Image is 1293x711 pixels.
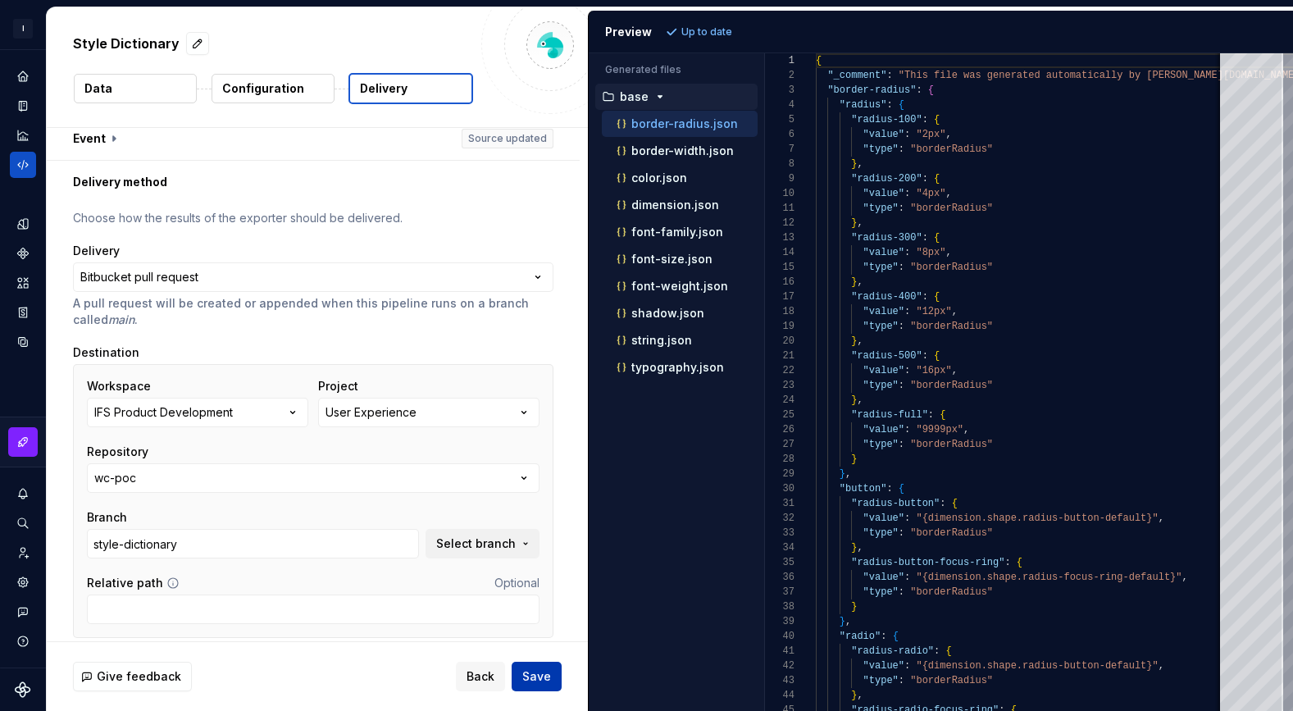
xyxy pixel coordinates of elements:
span: : [899,527,904,539]
div: 13 [765,230,794,245]
a: Analytics [10,122,36,148]
span: "value" [863,424,904,435]
span: "{dimension.shape.radius-button-default}" [916,660,1158,672]
span: "type" [863,262,898,273]
span: : [899,675,904,686]
div: Preview [605,24,652,40]
label: Destination [73,344,139,361]
span: : [899,203,904,214]
button: User Experience [318,398,540,427]
label: Relative path [87,575,163,591]
span: } [851,158,857,170]
span: "value" [863,513,904,524]
span: "radius-button" [851,498,940,509]
span: } [851,276,857,288]
span: , [857,394,863,406]
div: 36 [765,570,794,585]
span: , [845,468,851,480]
span: , [963,424,969,435]
div: 11 [765,201,794,216]
span: , [857,217,863,229]
p: Generated files [605,63,748,76]
div: 21 [765,349,794,363]
span: : [899,586,904,598]
div: 16 [765,275,794,289]
button: Configuration [212,74,335,103]
p: typography.json [631,361,724,374]
span: { [934,291,940,303]
span: , [857,335,863,347]
div: 18 [765,304,794,319]
span: : [904,129,910,140]
p: border-width.json [631,144,734,157]
a: Documentation [10,93,36,119]
div: 33 [765,526,794,540]
span: "radio" [840,631,881,642]
div: 7 [765,142,794,157]
span: "9999px" [916,424,963,435]
label: Delivery [73,243,120,259]
span: "borderRadius" [910,439,993,450]
span: : [922,173,927,185]
button: Data [74,74,197,103]
div: 26 [765,422,794,437]
span: "borderRadius" [910,262,993,273]
span: { [951,498,957,509]
span: "radius-500" [851,350,922,362]
span: "value" [863,247,904,258]
span: : [940,498,945,509]
span: "value" [863,306,904,317]
span: "type" [863,527,898,539]
div: 3 [765,83,794,98]
div: 25 [765,408,794,422]
span: "border-radius" [827,84,916,96]
p: Up to date [681,25,732,39]
p: A pull request will be created or appended when this pipeline runs on a branch called . [73,295,553,328]
div: 12 [765,216,794,230]
span: : [886,99,892,111]
a: Assets [10,270,36,296]
span: Give feedback [97,668,181,685]
p: string.json [631,334,692,347]
span: : [922,114,927,125]
button: font-size.json [602,250,758,268]
span: "2px" [916,129,945,140]
div: 8 [765,157,794,171]
span: { [934,350,940,362]
span: , [857,690,863,701]
span: , [945,247,951,258]
div: Invite team [10,540,36,566]
div: 20 [765,334,794,349]
div: Design tokens [10,211,36,237]
span: "borderRadius" [910,675,993,686]
span: "button" [840,483,887,495]
p: border-radius.json [631,117,738,130]
span: } [840,468,845,480]
div: 40 [765,629,794,644]
span: : [904,247,910,258]
span: "radius-100" [851,114,922,125]
span: Back [467,668,494,685]
span: "borderRadius" [910,380,993,391]
span: : [899,262,904,273]
span: "type" [863,203,898,214]
span: } [851,601,857,613]
div: Settings [10,569,36,595]
p: Configuration [222,80,304,97]
p: Delivery [360,80,407,97]
button: wc-poc [87,463,540,493]
p: font-size.json [631,253,713,266]
a: Supernova Logo [15,681,31,698]
span: "value" [863,572,904,583]
button: font-weight.json [602,277,758,295]
a: Storybook stories [10,299,36,326]
span: "borderRadius" [910,586,993,598]
a: Code automation [10,152,36,178]
div: 5 [765,112,794,127]
p: Data [84,80,112,97]
p: shadow.json [631,307,704,320]
span: } [851,453,857,465]
span: "8px" [916,247,945,258]
span: : [886,483,892,495]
